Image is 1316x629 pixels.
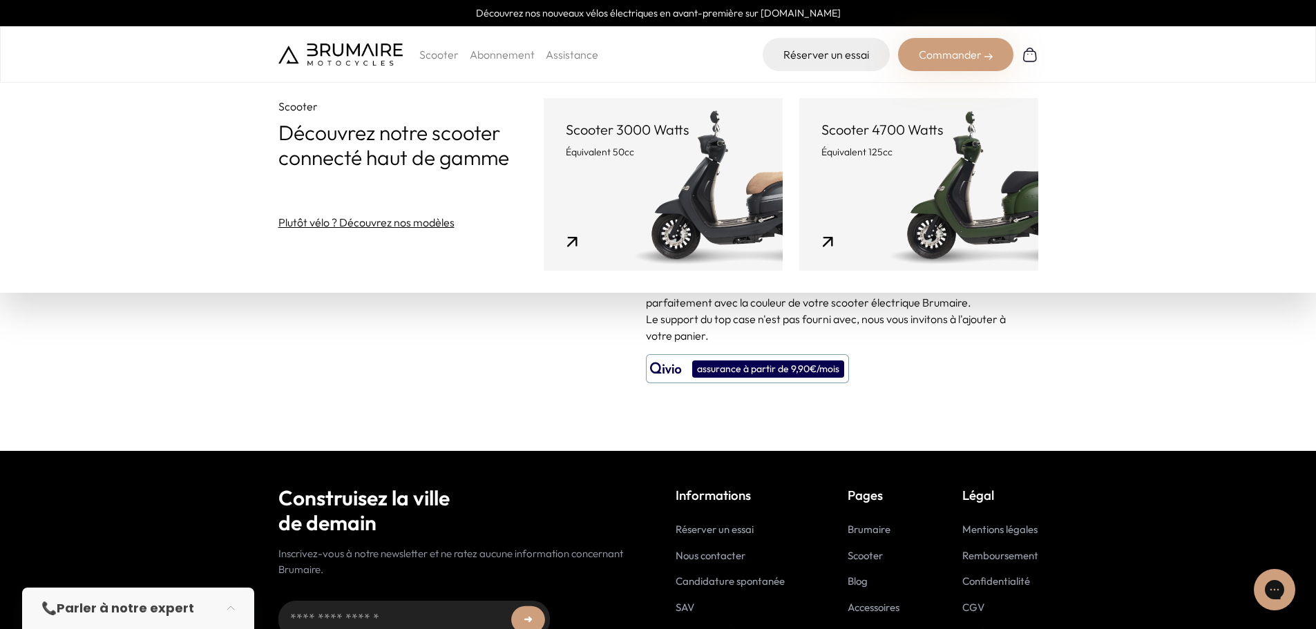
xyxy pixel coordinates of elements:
img: Brumaire Motocycles [278,43,403,66]
a: Remboursement [962,549,1038,562]
p: Équivalent 50cc [566,145,761,159]
a: Confidentialité [962,574,1030,588]
p: Pages [848,485,899,505]
p: Scooter [278,98,544,115]
p: Le support du top case n'est pas fourni avec, nous vous invitons à l'ajouter à votre panier. [646,311,1026,344]
p: Scooter 4700 Watts [821,120,1016,139]
p: Scooter 3000 Watts [566,120,761,139]
a: Réserver un essai [763,38,890,71]
a: SAV [676,601,694,614]
a: Accessoires [848,601,899,614]
p: Équivalent 125cc [821,145,1016,159]
a: Abonnement [470,48,535,61]
a: Mentions légales [962,523,1038,536]
p: Légal [962,485,1038,505]
p: Informations [676,485,785,505]
img: right-arrow-2.png [984,52,993,61]
a: Réserver un essai [676,523,754,536]
p: Scooter [419,46,459,63]
p: Le top pour ranger votre casque et vos accessoires ! Le plus : il s'accorde parfaitement avec la ... [646,278,1026,311]
button: assurance à partir de 9,90€/mois [646,354,849,383]
a: Candidature spontanée [676,574,785,588]
a: Scooter 3000 Watts Équivalent 50cc [544,98,783,271]
p: Découvrez notre scooter connecté haut de gamme [278,120,544,170]
div: Commander [898,38,1013,71]
a: Plutôt vélo ? Découvrez nos modèles [278,214,455,231]
p: Inscrivez-vous à notre newsletter et ne ratez aucune information concernant Brumaire. [278,546,641,577]
a: Scooter [848,549,883,562]
a: Brumaire [848,523,890,536]
img: Panier [1022,46,1038,63]
a: Scooter 4700 Watts Équivalent 125cc [799,98,1038,271]
a: CGV [962,601,984,614]
a: Assistance [546,48,598,61]
h2: Construisez la ville de demain [278,485,641,535]
img: logo qivio [650,360,682,377]
iframe: Gorgias live chat messenger [1247,564,1302,615]
a: Blog [848,574,868,588]
a: Nous contacter [676,549,745,562]
div: assurance à partir de 9,90€/mois [692,360,844,378]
